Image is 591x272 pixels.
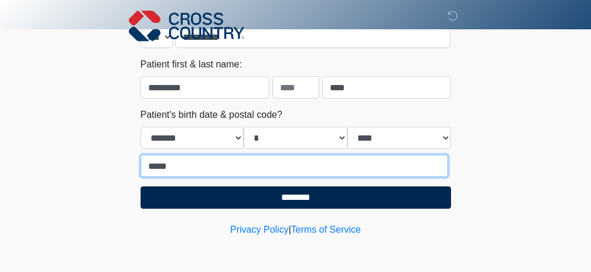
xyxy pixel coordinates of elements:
[129,9,245,43] img: Cross Country Logo
[291,225,361,234] a: Terms of Service
[141,57,242,72] label: Patient first & last name:
[230,225,289,234] a: Privacy Policy
[141,108,282,122] label: Patient's birth date & postal code?
[289,225,291,234] a: |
